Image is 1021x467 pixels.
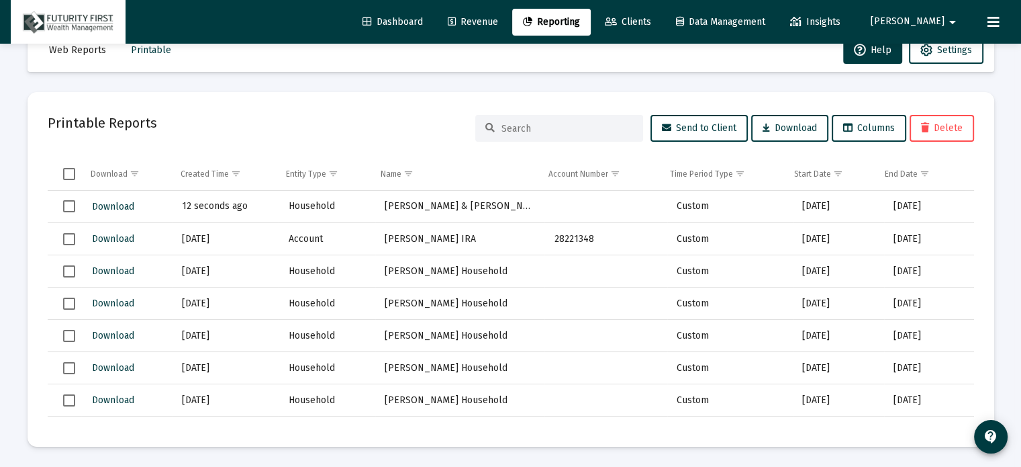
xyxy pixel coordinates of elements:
span: Show filter options for column 'Time Period Type' [735,169,745,179]
span: Send to Client [662,122,736,134]
td: Column Time Period Type [661,158,785,190]
div: Select all [63,168,75,180]
span: Show filter options for column 'Created Time' [231,169,241,179]
td: 12 seconds ago [173,191,279,223]
td: 28221348 [544,223,667,255]
td: Column Download [81,158,172,190]
span: Download [92,298,134,309]
td: Household [279,288,375,320]
button: Columns [832,115,906,142]
button: Download [91,229,136,249]
td: [DATE] [793,255,884,288]
a: Insights [779,9,851,36]
img: Dashboard [21,9,115,36]
span: Data Management [676,16,765,28]
td: [DATE] [884,417,973,449]
div: Entity Type [286,169,326,179]
span: Show filter options for column 'Entity Type' [328,169,338,179]
td: Household [279,255,375,288]
button: Download [91,326,136,345]
button: Download [751,115,828,142]
span: Web Reports [49,44,106,56]
td: [PERSON_NAME] Household [375,384,545,417]
mat-icon: contact_support [983,429,999,445]
button: Web Reports [38,37,117,64]
td: Custom [667,417,793,449]
td: [DATE] [173,255,279,288]
span: Reporting [523,16,580,28]
td: Custom [667,255,793,288]
span: Show filter options for column 'Account Number' [610,169,620,179]
td: Household [279,417,375,449]
td: [PERSON_NAME] Household [375,417,545,449]
td: [DATE] [173,288,279,320]
td: [DATE] [793,223,884,255]
span: Columns [843,122,895,134]
span: Settings [937,44,972,56]
div: Time Period Type [670,169,733,179]
button: Send to Client [650,115,748,142]
div: End Date [885,169,918,179]
a: Revenue [437,9,509,36]
span: Dashboard [362,16,423,28]
button: Delete [910,115,974,142]
div: Account Number [548,169,608,179]
td: Household [279,320,375,352]
td: Household [279,384,375,417]
button: [PERSON_NAME] [855,8,977,35]
span: Show filter options for column 'Name' [403,169,414,179]
span: Download [92,265,134,277]
div: Select row [63,362,75,374]
div: Download [91,169,128,179]
td: [DATE] [884,320,973,352]
div: Select row [63,233,75,245]
td: Custom [667,320,793,352]
div: Select row [63,394,75,407]
td: Column Account Number [539,158,661,190]
td: [DATE] [793,352,884,384]
td: [PERSON_NAME] IRA [375,223,545,255]
td: Custom [667,352,793,384]
button: Download [91,358,136,378]
td: [DATE] [173,320,279,352]
span: Download [92,362,134,374]
div: Select row [63,265,75,278]
a: Reporting [512,9,591,36]
td: [PERSON_NAME] & [PERSON_NAME] Household [375,191,545,223]
span: Download [92,233,134,245]
span: Delete [921,122,963,134]
span: Printable [131,44,171,56]
div: Select row [63,298,75,310]
td: [DATE] [793,320,884,352]
td: [DATE] [173,417,279,449]
span: Download [763,122,817,134]
span: Show filter options for column 'Download' [130,169,140,179]
span: Download [92,201,134,212]
td: [DATE] [884,352,973,384]
td: Column Name [371,158,539,190]
button: Download [91,390,136,410]
span: Insights [790,16,840,28]
td: Column Start Date [785,158,875,190]
td: [DATE] [793,191,884,223]
div: Data grid [48,158,974,427]
td: Household [279,352,375,384]
td: [PERSON_NAME] Household [375,288,545,320]
td: [DATE] [173,223,279,255]
td: Column Entity Type [277,158,372,190]
span: Show filter options for column 'End Date' [920,169,930,179]
td: [DATE] [884,191,973,223]
a: Dashboard [352,9,434,36]
span: Show filter options for column 'Start Date' [833,169,843,179]
td: [DATE] [884,255,973,288]
button: Download [91,294,136,313]
td: Custom [667,288,793,320]
td: [DATE] [793,417,884,449]
td: Custom [667,191,793,223]
td: [DATE] [793,384,884,417]
h2: Printable Reports [48,112,157,134]
td: Column Created Time [171,158,276,190]
td: Household [279,191,375,223]
span: Revenue [448,16,498,28]
div: Select row [63,330,75,342]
